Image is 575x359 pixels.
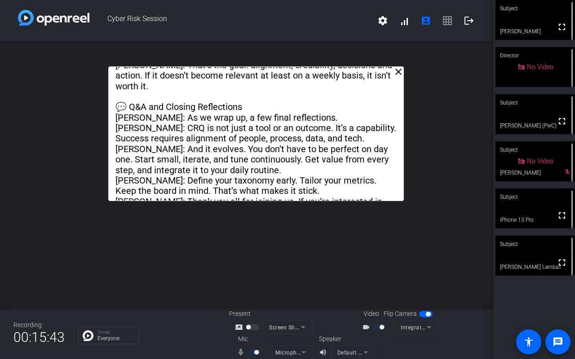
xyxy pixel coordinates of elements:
mat-icon: fullscreen [557,116,567,127]
div: Subject [495,188,575,206]
div: Mic [229,334,319,344]
p: 💬 Q&A and Closing Reflections [115,102,397,112]
p: [PERSON_NAME]: That’s the goal: alignment, credibility, decisions and action. If it doesn’t becom... [115,60,397,92]
div: Recording [13,320,65,330]
mat-icon: message [553,337,563,347]
mat-icon: logout [464,15,474,26]
img: white-gradient.svg [18,10,89,26]
button: signal_cellular_alt [394,10,415,31]
span: Video [363,309,379,319]
p: [PERSON_NAME]: Define your taxonomy early. Tailor your metrics. Keep the board in mind. That’s wh... [115,175,397,197]
mat-icon: settings [377,15,388,26]
span: Cyber Risk Session [89,10,372,31]
p: [PERSON_NAME]: Thank you all for joining us. If you’re interested in more insights, feel free to ... [115,197,397,228]
mat-icon: close [393,66,404,77]
span: Flip Camera [384,309,417,319]
img: Chat Icon [83,330,93,341]
span: 00:15:43 [13,326,65,348]
div: Subject [495,94,575,111]
p: [PERSON_NAME]: As we wrap up, a few final reflections. [115,113,397,123]
div: Present [229,309,319,319]
mat-icon: videocam_outline [362,322,373,333]
div: Subject [495,141,575,158]
p: Group [97,330,134,334]
span: No Video [527,157,553,165]
div: Director [495,47,575,64]
mat-icon: fullscreen [557,22,567,32]
div: Speaker [319,334,373,344]
mat-icon: account_box [420,15,431,26]
mat-icon: mic_none [237,347,248,358]
mat-icon: fullscreen [557,210,567,221]
mat-icon: accessibility [523,337,534,347]
p: Everyone [97,336,134,341]
p: [PERSON_NAME]: CRQ is not just a tool or an outcome. It’s a capability. Success requires alignmen... [115,123,397,144]
span: No Video [527,63,553,71]
p: [PERSON_NAME]: And it evolves. You don’t have to be perfect on day one. Start small, iterate, and... [115,144,397,175]
div: Subject [495,236,575,253]
mat-icon: fullscreen [557,257,567,268]
mat-icon: screen_share_outline [235,322,246,333]
mat-icon: volume_up [319,347,330,358]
